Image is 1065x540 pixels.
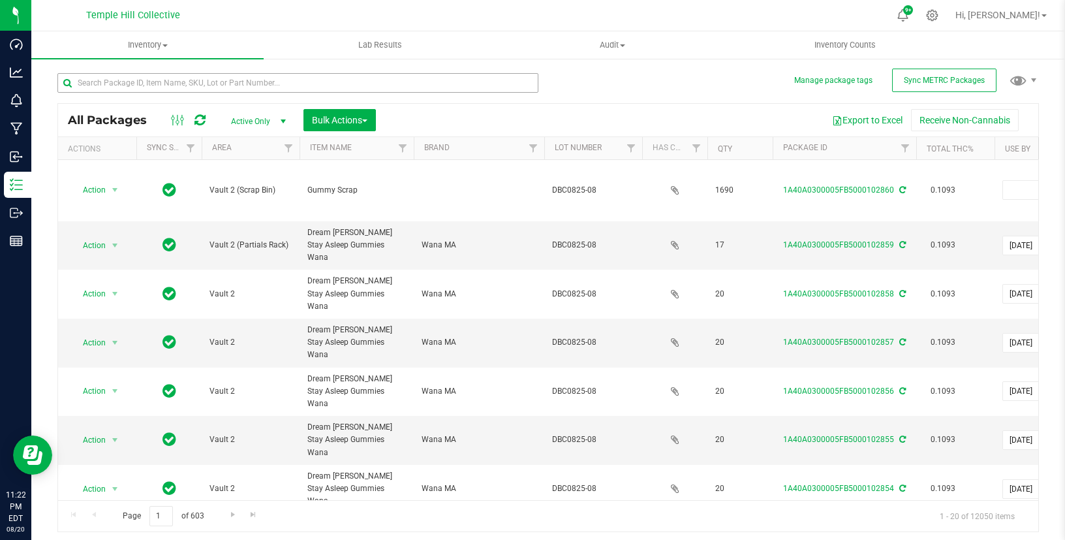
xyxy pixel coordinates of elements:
[897,289,906,298] span: Sync from Compliance System
[552,239,634,251] span: DBC0825-08
[71,382,106,400] span: Action
[162,236,176,254] span: In Sync
[955,10,1040,20] span: Hi, [PERSON_NAME]!
[162,382,176,400] span: In Sync
[924,382,962,401] span: 0.1093
[552,184,634,197] span: DBC0825-08
[715,385,765,398] span: 20
[209,336,292,349] span: Vault 2
[71,181,106,199] span: Action
[107,285,123,303] span: select
[783,435,894,444] a: 1A40A0300005FB5000102855
[392,137,414,159] a: Filter
[107,236,123,255] span: select
[31,39,264,51] span: Inventory
[797,39,893,51] span: Inventory Counts
[149,506,173,526] input: 1
[209,288,292,300] span: Vault 2
[422,434,536,446] span: Wana MA
[715,288,765,300] span: 20
[10,66,23,79] inline-svg: Analytics
[783,289,894,298] a: 1A40A0300005FB5000102858
[715,184,765,197] span: 1690
[715,336,765,349] span: 20
[422,288,536,300] span: Wana MA
[57,73,538,93] input: Search Package ID, Item Name, SKU, Lot or Part Number...
[718,144,732,153] a: Qty
[6,524,25,534] p: 08/20
[783,185,894,195] a: 1A40A0300005FB5000102860
[307,227,406,264] span: Dream [PERSON_NAME] Stay Asleep Gummies Wana
[552,483,634,495] span: DBC0825-08
[307,184,406,197] span: Gummy Scrap
[341,39,420,51] span: Lab Results
[424,143,450,152] a: Brand
[783,484,894,493] a: 1A40A0300005FB5000102854
[897,435,906,444] span: Sync from Compliance System
[310,143,352,152] a: Item Name
[71,285,106,303] span: Action
[71,480,106,498] span: Action
[162,479,176,498] span: In Sync
[927,144,974,153] a: Total THC%
[303,109,376,131] button: Bulk Actions
[107,480,123,498] span: select
[783,143,827,152] a: Package ID
[924,285,962,304] span: 0.1093
[523,137,544,159] a: Filter
[892,69,996,92] button: Sync METRC Packages
[71,236,106,255] span: Action
[555,143,602,152] a: Lot Number
[715,434,765,446] span: 20
[715,239,765,251] span: 17
[422,385,536,398] span: Wana MA
[209,385,292,398] span: Vault 2
[162,430,176,449] span: In Sync
[422,239,536,251] span: Wana MA
[10,150,23,163] inline-svg: Inbound
[729,31,961,59] a: Inventory Counts
[715,483,765,495] span: 20
[162,333,176,351] span: In Sync
[621,137,642,159] a: Filter
[552,288,634,300] span: DBC0825-08
[307,421,406,459] span: Dream [PERSON_NAME] Stay Asleep Gummies Wana
[897,185,906,195] span: Sync from Compliance System
[552,385,634,398] span: DBC0825-08
[112,506,215,526] span: Page of 603
[924,9,940,22] div: Manage settings
[924,236,962,255] span: 0.1093
[783,387,894,396] a: 1A40A0300005FB5000102856
[86,10,180,21] span: Temple Hill Collective
[924,181,962,200] span: 0.1093
[895,137,916,159] a: Filter
[552,336,634,349] span: DBC0825-08
[824,109,911,131] button: Export to Excel
[904,76,985,85] span: Sync METRC Packages
[162,285,176,303] span: In Sync
[10,122,23,135] inline-svg: Manufacturing
[905,8,911,13] span: 9+
[897,387,906,396] span: Sync from Compliance System
[497,39,728,51] span: Audit
[929,506,1025,526] span: 1 - 20 of 12050 items
[783,338,894,347] a: 1A40A0300005FB5000102857
[147,143,197,152] a: Sync Status
[307,275,406,313] span: Dream [PERSON_NAME] Stay Asleep Gummies Wana
[794,75,872,86] button: Manage package tags
[911,109,1019,131] button: Receive Non-Cannabis
[71,431,106,449] span: Action
[209,184,292,197] span: Vault 2 (Scrap Bin)
[10,206,23,219] inline-svg: Outbound
[897,240,906,249] span: Sync from Compliance System
[68,113,160,127] span: All Packages
[278,137,300,159] a: Filter
[642,137,707,160] th: Has COA
[223,506,242,524] a: Go to the next page
[13,436,52,475] iframe: Resource center
[209,483,292,495] span: Vault 2
[6,489,25,524] p: 11:22 PM EDT
[783,240,894,249] a: 1A40A0300005FB5000102859
[924,479,962,498] span: 0.1093
[107,382,123,400] span: select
